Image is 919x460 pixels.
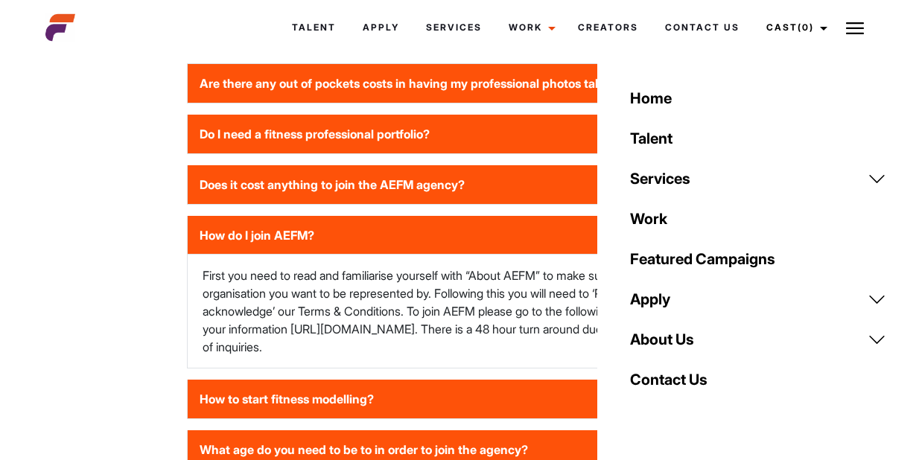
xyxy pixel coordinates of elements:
[621,199,895,239] a: Work
[349,7,413,48] a: Apply
[846,19,864,37] img: Burger icon
[621,360,895,400] a: Contact Us
[188,380,732,418] button: How to start fitness modelling?
[652,7,753,48] a: Contact Us
[188,115,732,153] button: Do I need a fitness professional portfolio?
[188,216,732,255] button: How do I join AEFM?
[798,22,814,33] span: (0)
[188,165,732,204] button: Does it cost anything to join the AEFM agency?
[621,78,895,118] a: Home
[621,159,895,199] a: Services
[621,319,895,360] a: About Us
[621,239,895,279] a: Featured Campaigns
[753,7,836,48] a: Cast(0)
[45,13,75,42] img: cropped-aefm-brand-fav-22-square.png
[413,7,495,48] a: Services
[565,7,652,48] a: Creators
[621,279,895,319] a: Apply
[188,64,732,103] button: Are there any out of pockets costs in having my professional photos taken?
[279,7,349,48] a: Talent
[621,118,895,159] a: Talent
[203,266,717,356] p: First you need to read and familiarise yourself with “About AEFM” to make sure this is an organis...
[495,7,565,48] a: Work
